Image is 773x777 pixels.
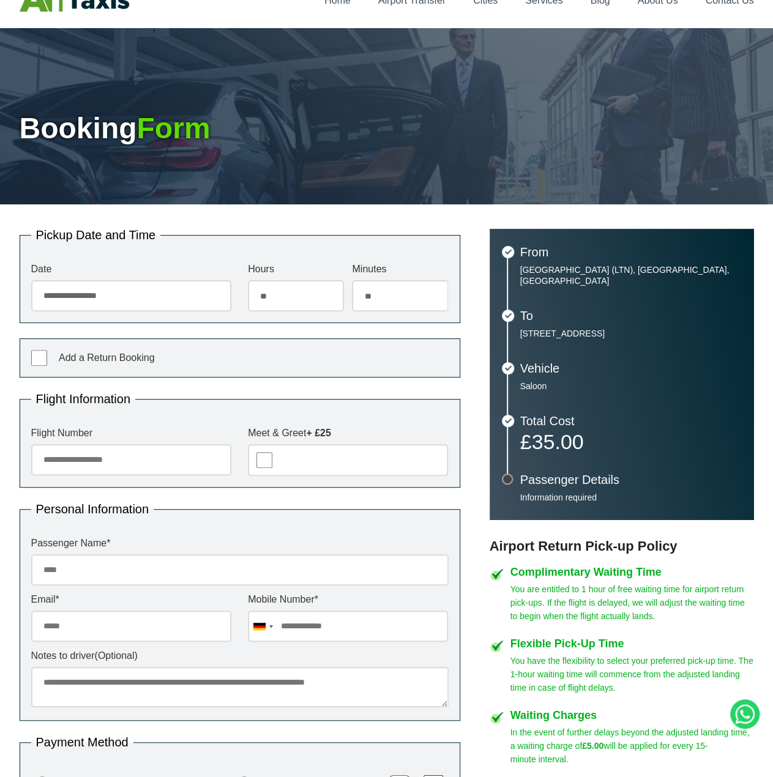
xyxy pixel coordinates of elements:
[31,428,231,438] label: Flight Number
[520,328,742,339] p: [STREET_ADDRESS]
[31,229,161,241] legend: Pickup Date and Time
[582,741,603,751] strong: £5.00
[31,736,133,748] legend: Payment Method
[510,582,754,623] p: You are entitled to 1 hour of free waiting time for airport return pick-ups. If the flight is del...
[520,310,742,322] h3: To
[306,428,330,438] strong: + £25
[136,112,210,144] span: Form
[31,651,449,661] label: Notes to driver
[31,393,136,405] legend: Flight Information
[520,415,742,427] h3: Total Cost
[248,611,277,641] div: Germany (Deutschland): +49
[248,428,448,438] label: Meet & Greet
[31,503,154,515] legend: Personal Information
[510,726,754,766] p: In the event of further delays beyond the adjusted landing time, a waiting charge of will be appl...
[520,381,742,392] p: Saloon
[31,595,231,604] label: Email
[31,350,47,366] input: Add a Return Booking
[520,433,742,450] p: £
[59,352,155,363] span: Add a Return Booking
[490,538,754,554] h3: Airport Return Pick-up Policy
[248,595,448,604] label: Mobile Number
[520,362,742,374] h3: Vehicle
[520,264,742,286] p: [GEOGRAPHIC_DATA] (LTN), [GEOGRAPHIC_DATA], [GEOGRAPHIC_DATA]
[510,710,754,721] h4: Waiting Charges
[248,264,344,274] label: Hours
[352,264,448,274] label: Minutes
[520,246,742,258] h3: From
[510,567,754,578] h4: Complimentary Waiting Time
[510,654,754,694] p: You have the flexibility to select your preferred pick-up time. The 1-hour waiting time will comm...
[31,264,231,274] label: Date
[95,650,138,661] span: (Optional)
[531,430,583,453] span: 35.00
[510,638,754,649] h4: Flexible Pick-Up Time
[520,474,742,486] h3: Passenger Details
[31,538,449,548] label: Passenger Name
[520,492,742,503] p: Information required
[20,114,754,143] h1: Booking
